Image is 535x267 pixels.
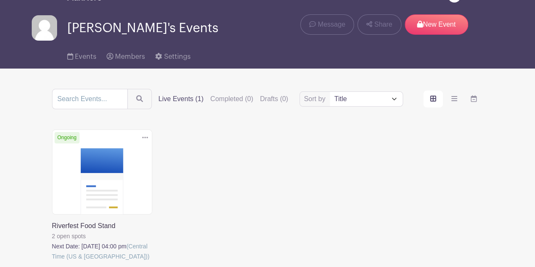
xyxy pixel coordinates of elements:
[300,14,354,35] a: Message
[159,94,288,104] div: filters
[210,94,253,104] label: Completed (0)
[75,53,96,60] span: Events
[107,41,145,69] a: Members
[155,41,190,69] a: Settings
[260,94,288,104] label: Drafts (0)
[52,89,128,109] input: Search Events...
[357,14,401,35] a: Share
[67,41,96,69] a: Events
[374,19,392,30] span: Share
[115,53,145,60] span: Members
[423,91,483,107] div: order and view
[318,19,345,30] span: Message
[67,21,218,35] span: [PERSON_NAME]'s Events
[164,53,191,60] span: Settings
[304,94,328,104] label: Sort by
[405,14,468,35] p: New Event
[159,94,204,104] label: Live Events (1)
[32,15,57,41] img: default-ce2991bfa6775e67f084385cd625a349d9dcbb7a52a09fb2fda1e96e2d18dcdb.png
